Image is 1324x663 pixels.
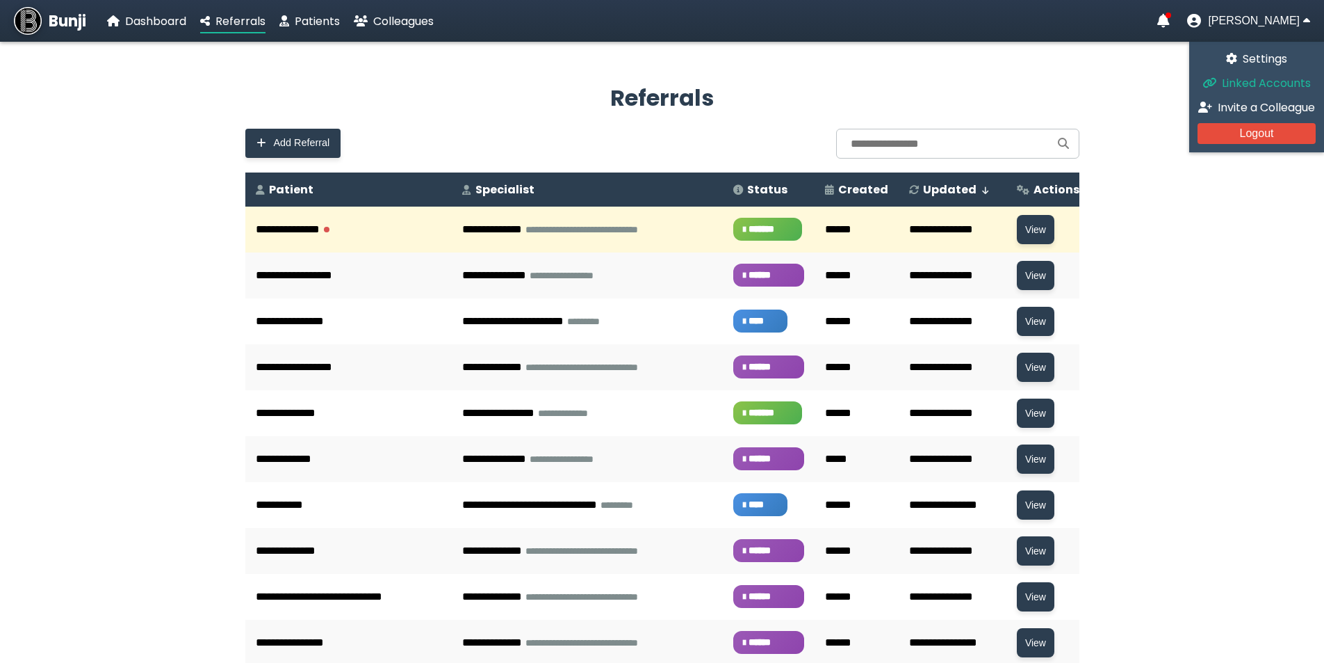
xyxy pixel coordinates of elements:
span: Bunji [49,10,86,33]
button: Logout [1198,123,1316,144]
span: Colleagues [373,13,434,29]
a: Linked Accounts [1198,74,1316,92]
button: View [1017,628,1054,657]
a: Dashboard [107,13,186,30]
span: [PERSON_NAME] [1208,15,1300,27]
a: Invite a Colleague [1198,99,1316,116]
span: Linked Accounts [1222,75,1311,91]
button: View [1017,536,1054,566]
button: View [1017,490,1054,520]
button: Add Referral [245,129,341,158]
span: Referrals [215,13,265,29]
span: Invite a Colleague [1218,99,1315,115]
button: View [1017,582,1054,612]
button: View [1017,445,1054,474]
img: Bunji Dental Referral Management [14,7,42,35]
a: Patients [279,13,340,30]
span: Dashboard [125,13,186,29]
th: Actions [1006,173,1090,207]
span: Logout [1240,127,1274,139]
span: Add Referral [274,137,330,149]
a: Colleagues [354,13,434,30]
th: Status [723,173,815,207]
th: Updated [899,173,1006,207]
button: View [1017,261,1054,290]
span: Settings [1243,51,1287,67]
th: Specialist [452,173,723,207]
button: View [1017,353,1054,382]
a: Notifications [1157,14,1170,28]
button: View [1017,307,1054,336]
th: Patient [245,173,452,207]
a: Referrals [200,13,265,30]
a: Bunji [14,7,86,35]
button: View [1017,215,1054,244]
button: User menu [1187,14,1310,28]
th: Created [815,173,899,207]
h2: Referrals [245,81,1079,115]
button: View [1017,399,1054,428]
a: Settings [1198,50,1316,67]
span: Patients [295,13,340,29]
